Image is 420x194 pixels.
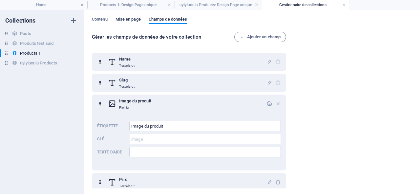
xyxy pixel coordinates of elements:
div: Étiquette [129,121,281,131]
h6: Prix [119,176,135,184]
p: Étiquette [97,123,127,129]
span: Ajouter un champ [240,33,281,41]
p: Texte brut [119,84,135,89]
h6: Collections [5,17,36,25]
h6: Posts [20,30,31,38]
h6: Image du produit [119,97,151,105]
h6: Gérer les champs de données de votre collection [92,33,234,41]
p: Fichier [119,105,151,110]
span: Mise en page [115,15,141,25]
h6: Products 1 [20,49,41,57]
p: Ce texte s'affiche sous le champ lors de l'édition d'un élément. [97,150,127,155]
h4: uyiyluouiu Products: Design Page unique [175,1,262,9]
p: Texte brut [119,63,135,68]
span: Champs de données [149,15,187,25]
h4: Gestionnaire de collections [262,1,349,9]
p: Texte brut [119,184,135,189]
h6: Name [119,55,135,63]
h6: Produits test said [20,40,53,47]
span: Contenu [92,15,108,25]
h6: uyiyluouiu Products [20,59,57,67]
i: Créer une nouvelle collection [70,17,77,25]
p: Un identifiant unique pour ce champ, utilisé en interne. Cet identifiant ne peut pas être modifié. [97,136,127,142]
div: Texte d'aide [129,147,281,157]
button: Ajouter un champ [234,32,286,42]
h4: Products 1: Design Page unique [87,1,175,9]
h6: Slug [119,76,135,84]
